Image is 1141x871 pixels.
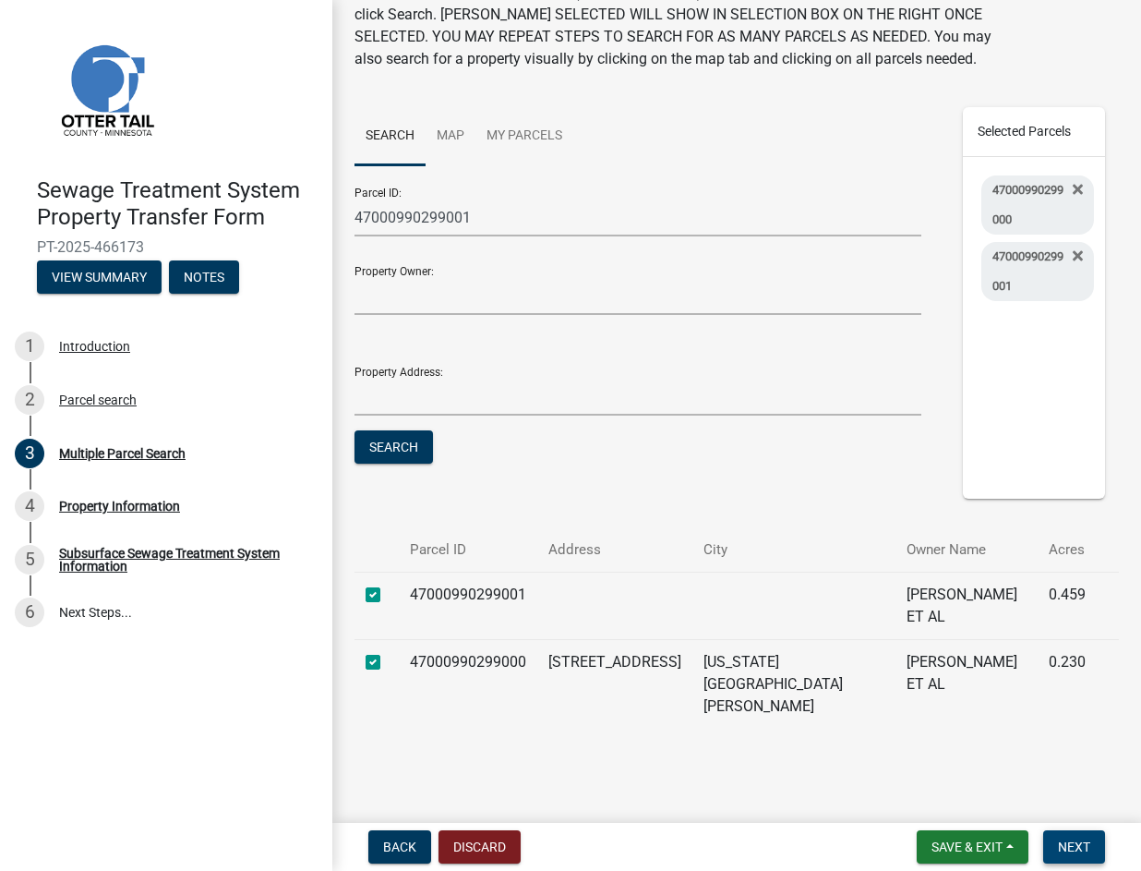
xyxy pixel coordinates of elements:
[37,271,162,285] wm-modal-confirm: Summary
[917,830,1028,864] button: Save & Exit
[1043,830,1105,864] button: Next
[692,639,895,729] td: [US_STATE][GEOGRAPHIC_DATA][PERSON_NAME]
[59,447,186,460] div: Multiple Parcel Search
[59,547,303,573] div: Subsurface Sewage Treatment System Information
[15,385,44,415] div: 2
[59,500,180,513] div: Property Information
[438,830,521,864] button: Discard
[399,528,537,572] th: Parcel ID
[169,260,239,294] button: Notes
[15,439,44,468] div: 3
[1038,639,1097,729] td: 0.230
[383,840,416,854] span: Back
[895,639,1038,729] td: [PERSON_NAME] ET AL
[992,249,1063,293] span: 47000990299001
[1058,840,1090,854] span: Next
[537,639,692,729] td: [STREET_ADDRESS]
[368,830,431,864] button: Back
[37,238,295,256] span: PT-2025-466173
[15,491,44,521] div: 4
[1038,572,1097,639] td: 0.459
[354,430,433,464] button: Search
[399,572,537,639] td: 47000990299001
[692,528,895,572] th: City
[169,271,239,285] wm-modal-confirm: Notes
[59,340,130,353] div: Introduction
[37,19,175,158] img: Otter Tail County, Minnesota
[426,107,475,166] a: Map
[354,107,426,166] a: Search
[537,528,692,572] th: Address
[475,107,573,166] a: My Parcels
[37,177,318,231] h4: Sewage Treatment System Property Transfer Form
[399,639,537,729] td: 47000990299000
[15,545,44,575] div: 5
[37,260,162,294] button: View Summary
[15,598,44,627] div: 6
[59,393,137,406] div: Parcel search
[992,183,1063,226] span: 47000990299000
[1038,528,1097,572] th: Acres
[931,840,1003,854] span: Save & Exit
[895,528,1038,572] th: Owner Name
[963,107,1106,157] div: Selected Parcels
[895,572,1038,639] td: [PERSON_NAME] ET AL
[15,332,44,361] div: 1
